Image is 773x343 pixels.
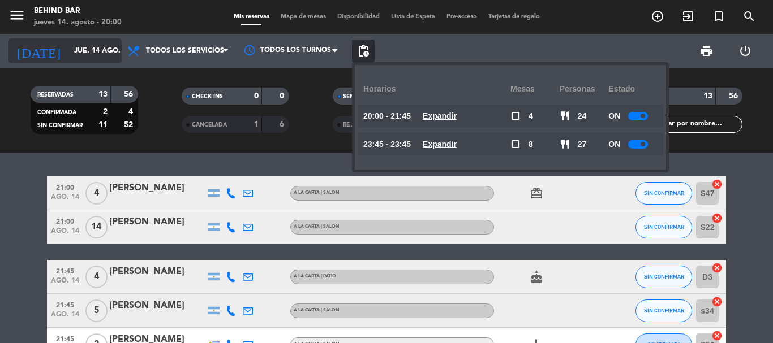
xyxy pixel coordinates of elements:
i: cancel [711,212,723,224]
span: 4 [85,266,108,288]
span: A LA CARTA | PATIO [294,274,336,279]
div: [PERSON_NAME] [109,181,205,196]
button: SIN CONFIRMAR [635,182,692,205]
span: A LA CARTA | SALON [294,224,340,229]
span: Tarjetas de regalo [483,14,546,20]
i: cake [530,270,543,284]
span: restaurant [560,139,570,149]
button: SIN CONFIRMAR [635,299,692,322]
div: [PERSON_NAME] [109,215,205,229]
span: 20:00 - 21:45 [363,110,411,123]
span: SIN CONFIRMAR [37,123,83,128]
span: restaurant [560,111,570,121]
div: personas [560,73,609,105]
i: add_circle_outline [651,10,664,23]
strong: 2 [103,108,108,116]
strong: 0 [254,92,259,100]
span: A LA CARTA | SALON [294,308,340,312]
span: check_box_outline_blank [510,139,521,149]
button: SIN CONFIRMAR [635,266,692,288]
u: Expandir [423,111,457,120]
i: cancel [711,262,723,273]
span: 23:45 - 23:45 [363,138,411,151]
i: menu [8,7,25,24]
span: check_box_outline_blank [510,111,521,121]
span: Lista de Espera [385,14,441,20]
strong: 56 [124,90,135,98]
strong: 13 [703,92,712,100]
span: 4 [529,110,533,123]
span: RESERVADAS [37,92,74,98]
div: Behind Bar [34,6,122,17]
span: Mapa de mesas [275,14,332,20]
span: Disponibilidad [332,14,385,20]
div: [PERSON_NAME] [109,264,205,279]
span: CHECK INS [192,94,223,99]
span: Todos los servicios [146,47,224,55]
i: card_giftcard [530,186,543,200]
span: 21:00 [51,214,79,227]
span: 5 [85,299,108,322]
span: ago. 14 [51,227,79,240]
div: Estado [608,73,658,105]
span: CONFIRMADA [37,110,76,115]
i: [DATE] [8,38,68,63]
span: SIN CONFIRMAR [644,224,684,230]
span: print [699,44,713,58]
strong: 1 [254,120,259,128]
strong: 13 [98,90,108,98]
strong: 6 [280,120,286,128]
strong: 4 [128,108,135,116]
span: 8 [529,138,533,151]
span: ago. 14 [51,311,79,324]
i: search [742,10,756,23]
span: SENTADAS [343,94,373,99]
span: 21:45 [51,264,79,277]
i: cancel [711,330,723,341]
strong: 0 [280,92,286,100]
strong: 52 [124,121,135,129]
span: 27 [578,138,587,151]
div: jueves 14. agosto - 20:00 [34,17,122,28]
i: turned_in_not [712,10,725,23]
button: menu [8,7,25,28]
span: CANCELADA [192,122,227,128]
span: Pre-acceso [441,14,483,20]
span: ON [608,110,620,123]
input: Filtrar por nombre... [654,118,742,131]
button: SIN CONFIRMAR [635,216,692,238]
span: pending_actions [357,44,370,58]
div: LOG OUT [725,34,765,68]
i: cancel [711,296,723,307]
i: arrow_drop_down [105,44,119,58]
span: SIN CONFIRMAR [644,307,684,314]
strong: 56 [729,92,740,100]
span: ago. 14 [51,277,79,290]
div: [PERSON_NAME] [109,298,205,313]
i: power_settings_new [738,44,752,58]
div: Mesas [510,73,560,105]
span: ON [608,138,620,151]
span: A LA CARTA | SALON [294,190,340,195]
i: cancel [711,179,723,190]
span: 21:00 [51,180,79,193]
span: Mis reservas [228,14,275,20]
i: exit_to_app [681,10,695,23]
div: Horarios [363,73,510,105]
span: 4 [85,182,108,205]
strong: 11 [98,121,108,129]
span: SIN CONFIRMAR [644,190,684,196]
span: SIN CONFIRMAR [644,273,684,280]
span: 24 [578,110,587,123]
span: ago. 14 [51,193,79,206]
u: Expandir [423,140,457,149]
span: 21:45 [51,298,79,311]
span: 14 [85,216,108,238]
span: RE AGENDADA [343,122,385,128]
